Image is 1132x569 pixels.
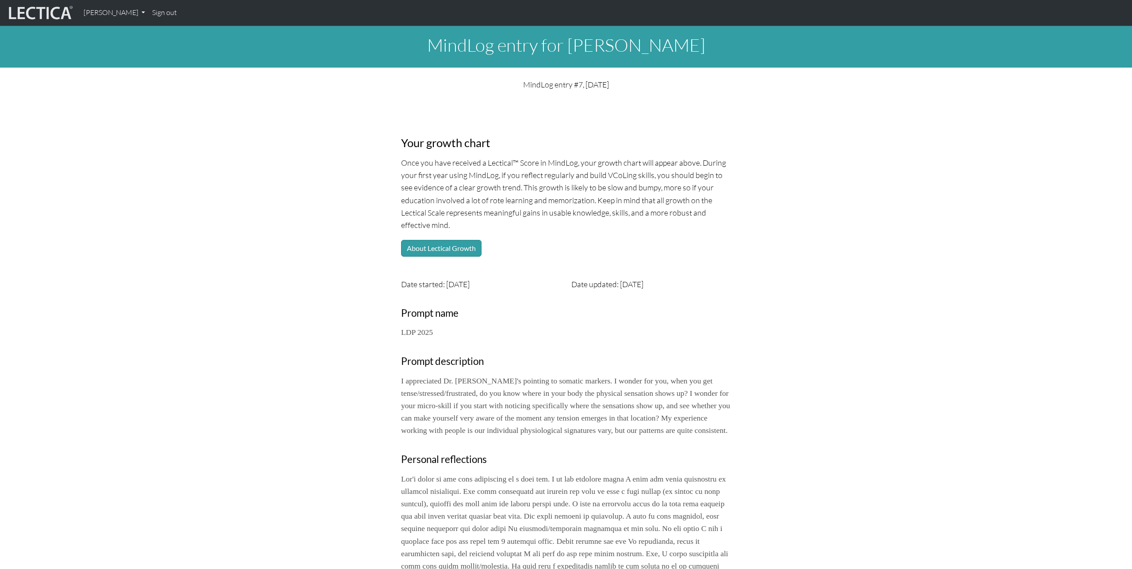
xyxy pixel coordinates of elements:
[446,279,470,289] span: [DATE]
[7,4,73,21] img: lecticalive
[401,326,731,338] p: LDP 2025
[401,240,482,257] button: About Lectical Growth
[566,278,736,290] div: Date updated: [DATE]
[401,156,731,231] p: Once you have received a Lectical™ Score in MindLog, your growth chart will appear above. During ...
[401,307,731,319] h3: Prompt name
[401,375,731,437] p: I appreciated Dr. [PERSON_NAME]'s pointing to somatic markers. I wonder for you, when you get ten...
[401,136,731,150] h3: Your growth chart
[401,454,731,466] h3: Personal reflections
[149,4,180,22] a: Sign out
[401,78,731,91] p: MindLog entry #7, [DATE]
[401,356,731,368] h3: Prompt description
[401,278,445,290] label: Date started:
[80,4,149,22] a: [PERSON_NAME]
